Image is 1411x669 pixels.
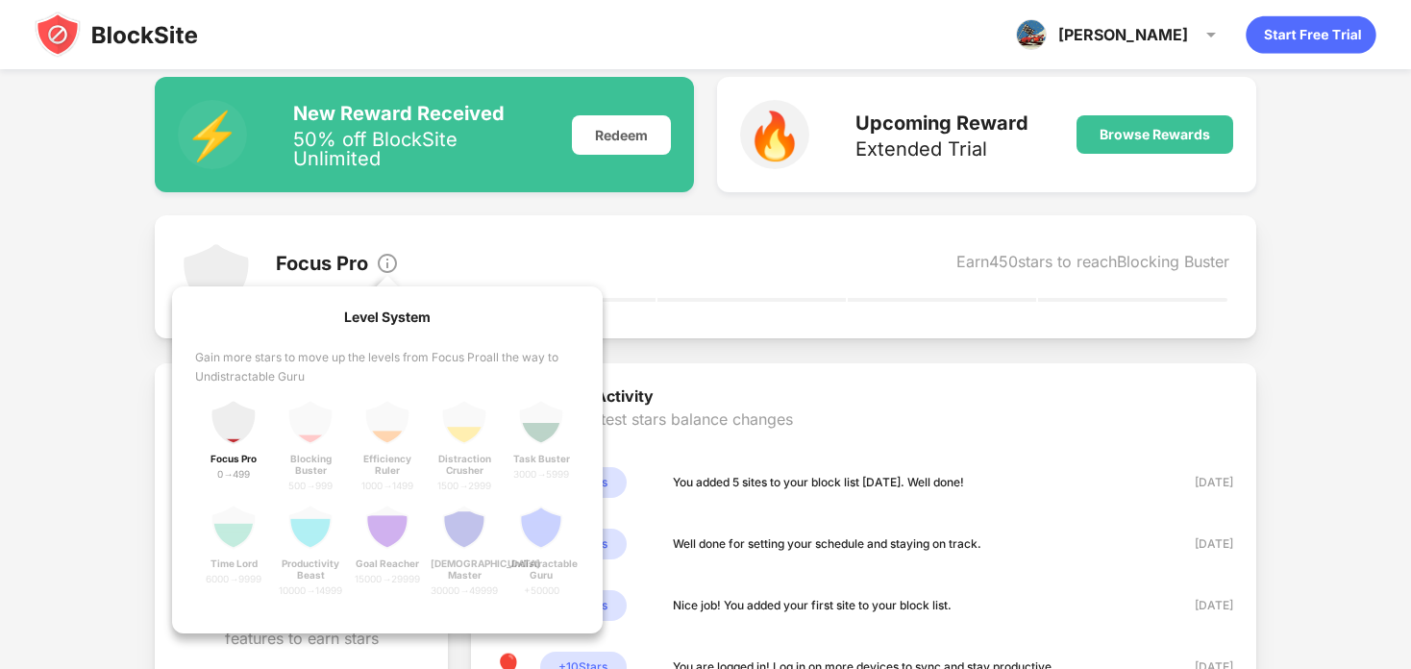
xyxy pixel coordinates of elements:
img: points-level-7.svg [287,505,334,551]
div: Gain more stars to move up the levels from Focus Pro all the way to Undistractable Guru [195,348,580,386]
div: 50% off BlockSite Unlimited [293,130,549,168]
div: Review your latest stars balance changes [494,409,1233,467]
div: [DATE] [1165,473,1233,492]
div: Upcoming Reward [855,111,1028,135]
div: Productivity Beast [277,557,344,581]
div: Undistractable Guru [507,557,575,581]
img: points-level-3.svg [364,400,410,446]
div: 500 → 999 [288,478,333,493]
img: ACg8ocLgyAe5CaenkPeUbR2UQKxqUbK578tUfHeplqR17ODBfCJmyJ4=s96-c [1016,19,1047,50]
div: Distraction Crusher [431,453,498,476]
div: Extended Trial [855,139,1028,159]
img: info.svg [376,252,399,275]
div: Focus Pro [276,252,368,279]
div: Nice job! You added your first site to your block list. [673,596,952,615]
div: 30000 → 49999 [431,582,498,598]
img: points-level-9.svg [441,505,487,551]
div: 0 → 499 [217,466,250,482]
div: 1500 → 2999 [437,478,491,493]
img: points-level-10.svg [518,505,564,551]
div: You added 5 sites to your block list [DATE]. Well done! [673,473,964,492]
img: points-level-8.svg [364,505,410,551]
div: Focus Pro [210,453,257,464]
img: points-level-4.svg [441,400,487,446]
div: Goal Reacher [356,557,419,569]
div: animation [1246,15,1376,54]
div: [PERSON_NAME] [1058,25,1188,44]
div: Recent Stars Activity [494,386,1233,409]
div: 15000 → 29999 [355,571,420,586]
div: Browse Rewards [1100,127,1210,142]
div: Blocking Buster [277,453,344,476]
img: points-level-2.svg [287,400,334,446]
div: Efficiency Ruler [354,453,421,476]
div: Well done for setting your schedule and staying on track. [673,534,981,554]
div: [DATE] [1165,534,1233,554]
div: Level System [195,310,580,325]
div: + 50000 [524,582,559,598]
div: Redeem [572,115,671,155]
img: points-level-1.svg [182,242,251,311]
div: 1000 → 1499 [361,478,413,493]
div: ⚡️ [178,100,246,169]
div: New Reward Received [293,102,549,125]
div: 3000 → 5999 [513,466,569,482]
img: points-level-5.svg [518,400,564,446]
div: [DATE] [1165,596,1233,615]
img: blocksite-icon-black.svg [35,12,198,58]
div: Earn 450 stars to reach Blocking Buster [956,252,1229,279]
img: points-level-6.svg [210,505,257,551]
div: 10000 → 14999 [279,582,342,598]
div: 🔥 [740,100,809,169]
div: 6000 → 9999 [206,571,261,586]
div: Time Lord [210,557,258,569]
div: Task Buster [513,453,570,464]
img: points-level-1.svg [210,400,257,446]
div: [DEMOGRAPHIC_DATA] Master [431,557,498,581]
